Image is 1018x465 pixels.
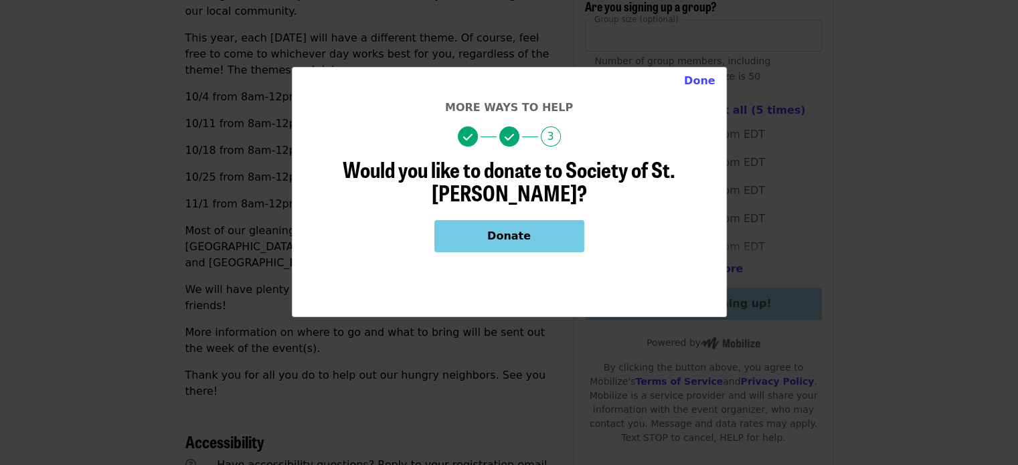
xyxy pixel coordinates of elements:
button: Close [673,68,726,94]
i: check icon [505,131,514,144]
span: Would you like to donate to Society of St. [PERSON_NAME]? [343,153,675,208]
span: More ways to help [445,101,573,114]
i: check icon [463,131,473,144]
span: 3 [541,126,561,147]
a: Donate [434,229,584,242]
span: Donate [487,229,531,242]
button: Donate [434,220,584,252]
